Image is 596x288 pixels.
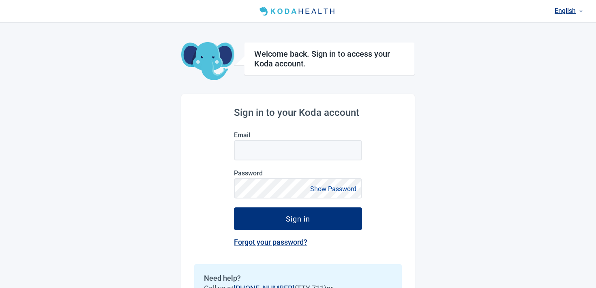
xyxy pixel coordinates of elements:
[256,5,340,18] img: Koda Health
[551,4,586,17] a: Current language: English
[308,183,359,194] button: Show Password
[234,238,307,246] a: Forgot your password?
[579,9,583,13] span: down
[234,169,362,177] label: Password
[204,274,392,282] h2: Need help?
[254,49,405,68] h1: Welcome back. Sign in to access your Koda account.
[181,42,234,81] img: Koda Elephant
[234,107,362,118] h2: Sign in to your Koda account
[286,215,310,223] div: Sign in
[234,207,362,230] button: Sign in
[234,131,362,139] label: Email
